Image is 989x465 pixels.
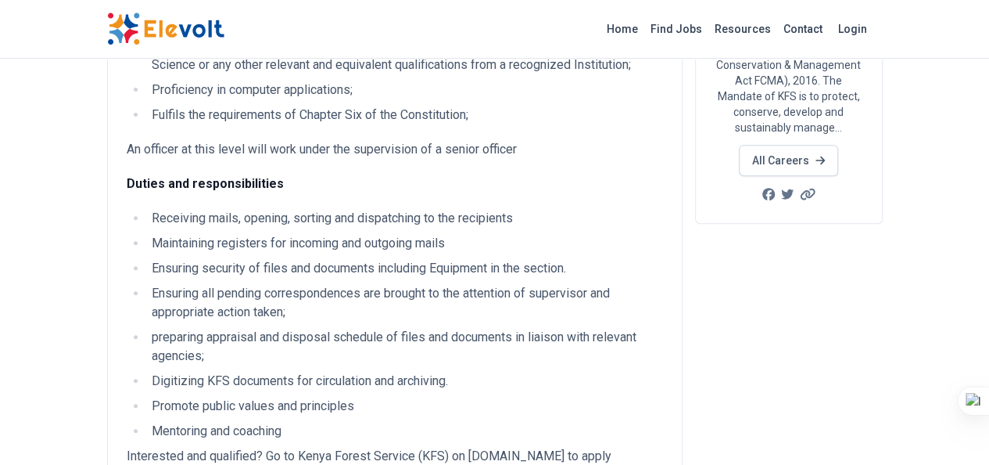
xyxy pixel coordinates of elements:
[127,140,663,159] p: An officer at this level will work under the supervision of a senior officer
[127,176,284,191] strong: Duties and responsibilities
[147,422,663,441] li: Mentoring and coaching
[708,16,777,41] a: Resources
[739,145,838,176] a: All Careers
[600,16,644,41] a: Home
[147,209,663,228] li: Receiving mails, opening, sorting and dispatching to the recipients
[147,328,663,366] li: preparing appraisal and disposal schedule of files and documents in liaison with relevant agencies;
[644,16,708,41] a: Find Jobs
[147,284,663,322] li: Ensuring all pending correspondences are brought to the attention of supervisor and appropriate a...
[147,234,663,253] li: Maintaining registers for incoming and outgoing mails
[777,16,829,41] a: Contact
[147,106,663,124] li: Fulfils the requirements of Chapter Six of the Constitution;
[147,81,663,99] li: Proficiency in computer applications;
[107,13,224,45] img: Elevolt
[829,13,876,45] a: Login
[147,397,663,416] li: Promote public values and principles
[715,10,863,135] p: The Kenya Forest Service (KFS) is a State Corporation established under the Forest Conservation &...
[911,390,989,465] iframe: Chat Widget
[147,259,663,278] li: Ensuring security of files and documents including Equipment in the section.
[147,372,663,391] li: Digitizing KFS documents for circulation and archiving.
